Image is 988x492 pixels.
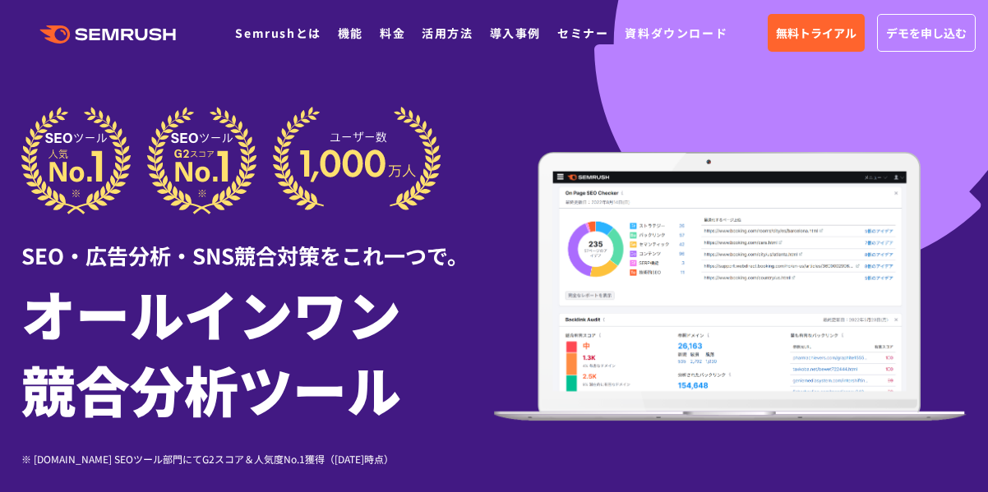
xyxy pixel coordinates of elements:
a: デモを申し込む [877,14,976,52]
a: セミナー [557,25,608,41]
a: 導入事例 [490,25,541,41]
a: 無料トライアル [768,14,865,52]
h1: オールインワン 競合分析ツール [21,275,494,426]
div: SEO・広告分析・SNS競合対策をこれ一つで。 [21,214,494,271]
a: 活用方法 [422,25,473,41]
div: ※ [DOMAIN_NAME] SEOツール部門にてG2スコア＆人気度No.1獲得（[DATE]時点） [21,451,494,467]
a: 機能 [338,25,363,41]
a: Semrushとは [235,25,321,41]
span: 無料トライアル [776,24,856,42]
a: 料金 [380,25,405,41]
span: デモを申し込む [886,24,967,42]
a: 資料ダウンロード [625,25,727,41]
